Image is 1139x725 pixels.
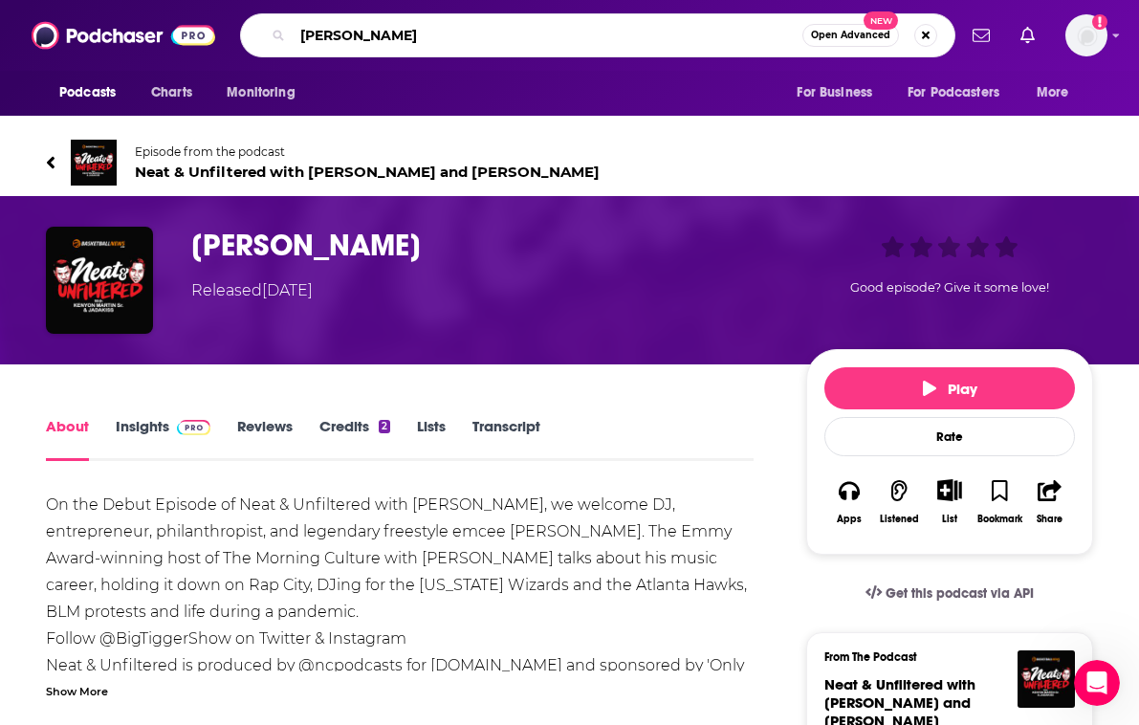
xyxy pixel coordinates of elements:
[824,417,1075,456] div: Rate
[1092,14,1107,30] svg: Add a profile image
[213,75,319,111] button: open menu
[46,417,89,461] a: About
[975,467,1024,537] button: Bookmark
[802,24,899,47] button: Open AdvancedNew
[874,467,924,537] button: Listened
[46,140,1093,186] a: Neat & Unfiltered with Kenyon Martin and JadakissEpisode from the podcastNeat & Unfiltered with [...
[151,79,192,106] span: Charts
[1037,514,1062,525] div: Share
[925,467,975,537] div: Show More ButtonList
[824,467,874,537] button: Apps
[1013,19,1042,52] a: Show notifications dropdown
[379,420,390,433] div: 2
[177,420,210,435] img: Podchaser Pro
[783,75,896,111] button: open menu
[59,79,116,106] span: Podcasts
[139,75,204,111] a: Charts
[923,380,977,398] span: Play
[965,19,997,52] a: Show notifications dropdown
[472,417,540,461] a: Transcript
[1074,660,1120,706] iframe: Intercom live chat
[1065,14,1107,56] span: Logged in as hbgcommunications
[1065,14,1107,56] button: Show profile menu
[1023,75,1093,111] button: open menu
[116,417,210,461] a: InsightsPodchaser Pro
[811,31,890,40] span: Open Advanced
[135,144,600,159] span: Episode from the podcast
[135,163,600,181] span: Neat & Unfiltered with [PERSON_NAME] and [PERSON_NAME]
[864,11,898,30] span: New
[837,514,862,525] div: Apps
[32,17,215,54] img: Podchaser - Follow, Share and Rate Podcasts
[1037,79,1069,106] span: More
[850,280,1049,295] span: Good episode? Give it some love!
[417,417,446,461] a: Lists
[942,513,957,525] div: List
[46,227,153,334] img: Big Tigger
[895,75,1027,111] button: open menu
[191,227,776,264] h1: Big Tigger
[886,585,1034,602] span: Get this podcast via API
[880,514,919,525] div: Listened
[1018,650,1075,708] img: Neat & Unfiltered with Kenyon Martin and Jadakiss
[191,279,313,302] div: Released [DATE]
[824,367,1075,409] button: Play
[850,570,1049,617] a: Get this podcast via API
[46,75,141,111] button: open menu
[797,79,872,106] span: For Business
[1065,14,1107,56] img: User Profile
[293,20,802,51] input: Search podcasts, credits, & more...
[977,514,1022,525] div: Bookmark
[319,417,390,461] a: Credits2
[908,79,999,106] span: For Podcasters
[824,650,1060,664] h3: From The Podcast
[237,417,293,461] a: Reviews
[240,13,955,57] div: Search podcasts, credits, & more...
[227,79,295,106] span: Monitoring
[71,140,117,186] img: Neat & Unfiltered with Kenyon Martin and Jadakiss
[1025,467,1075,537] button: Share
[930,479,969,500] button: Show More Button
